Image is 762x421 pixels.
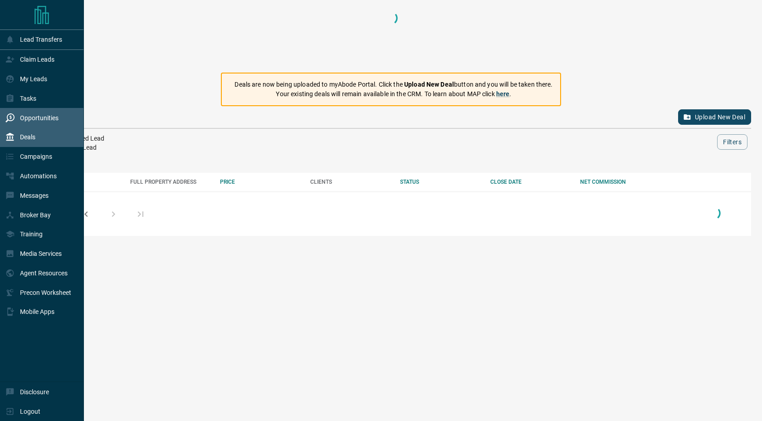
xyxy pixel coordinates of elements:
[234,89,552,99] p: Your existing deals will remain available in the CRM. To learn about MAP click .
[400,179,481,185] div: STATUS
[717,134,747,150] button: Filters
[404,81,454,88] strong: Upload New Deal
[580,179,661,185] div: NET COMMISSION
[310,179,391,185] div: CLIENTS
[678,109,751,125] button: Upload New Deal
[382,9,400,64] div: Loading
[130,179,211,185] div: FULL PROPERTY ADDRESS
[220,179,301,185] div: PRICE
[496,90,510,98] a: here
[705,204,723,224] div: Loading
[234,80,552,89] p: Deals are now being uploaded to myAbode Portal. Click the button and you will be taken there.
[490,179,571,185] div: CLOSE DATE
